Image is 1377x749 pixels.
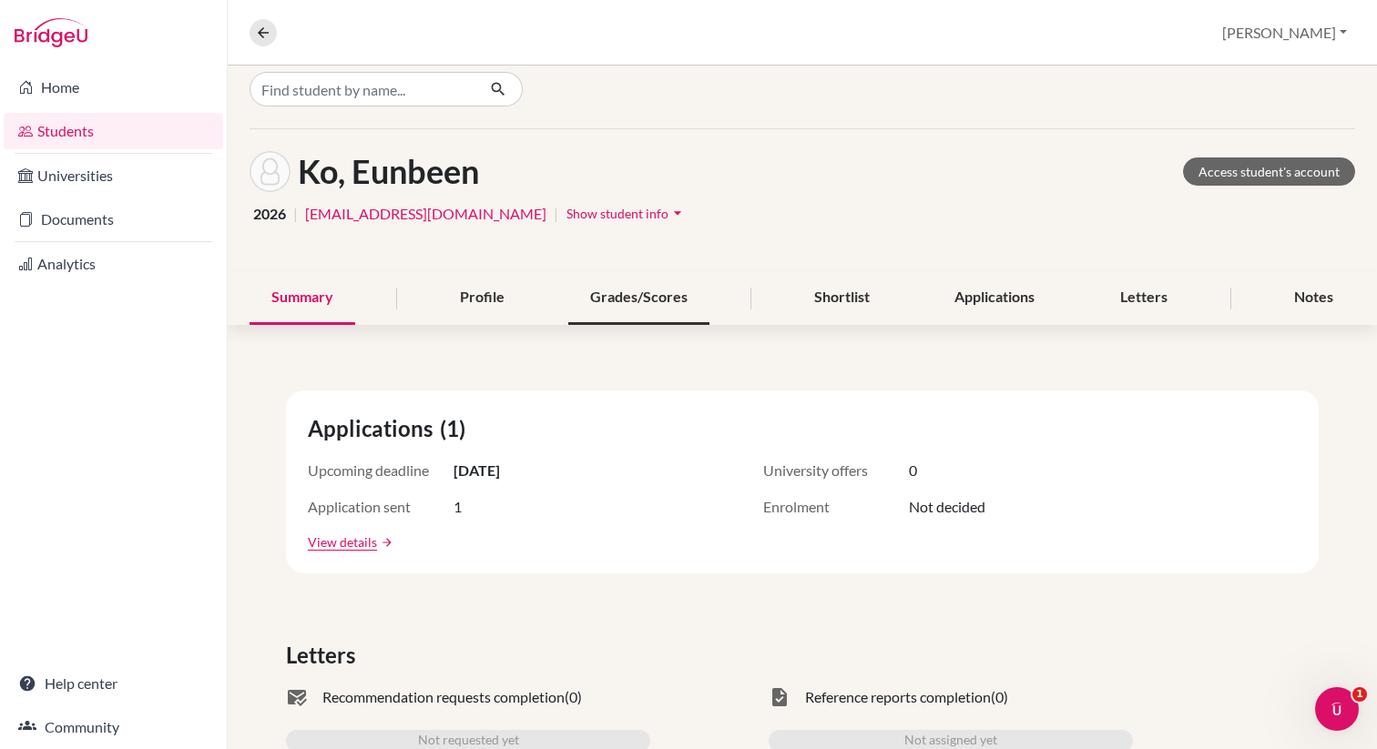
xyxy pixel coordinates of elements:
[286,686,308,708] span: mark_email_read
[566,199,688,228] button: Show student infoarrow_drop_down
[4,201,223,238] a: Documents
[438,271,526,325] div: Profile
[1352,687,1367,702] span: 1
[568,271,709,325] div: Grades/Scores
[4,69,223,106] a: Home
[4,665,223,702] a: Help center
[1183,157,1355,186] a: Access student's account
[250,72,475,106] input: Find student by name...
[4,157,223,194] a: Universities
[566,206,668,221] span: Show student info
[15,18,87,47] img: Bridge-U
[454,496,462,518] span: 1
[308,460,454,481] span: Upcoming deadline
[308,412,440,445] span: Applications
[250,151,291,192] img: Eunbeen Ko's avatar
[769,686,790,708] span: task
[253,203,286,225] span: 2026
[565,686,582,708] span: (0)
[763,460,909,481] span: University offers
[909,496,985,518] span: Not decided
[1315,687,1359,731] iframe: Intercom live chat
[293,203,298,225] span: |
[1272,271,1355,325] div: Notes
[763,496,909,518] span: Enrolment
[454,460,500,481] span: [DATE]
[298,152,479,191] h1: Ko, Eunbeen
[792,271,892,325] div: Shortlist
[305,203,546,225] a: [EMAIL_ADDRESS][DOMAIN_NAME]
[250,271,355,325] div: Summary
[308,496,454,518] span: Application sent
[4,246,223,282] a: Analytics
[933,271,1056,325] div: Applications
[4,113,223,149] a: Students
[991,686,1008,708] span: (0)
[377,536,393,549] a: arrow_forward
[554,203,558,225] span: |
[308,532,377,552] a: View details
[1098,271,1189,325] div: Letters
[668,204,687,222] i: arrow_drop_down
[909,460,917,481] span: 0
[805,686,991,708] span: Reference reports completion
[1214,15,1355,50] button: [PERSON_NAME]
[440,412,473,445] span: (1)
[286,639,362,672] span: Letters
[322,686,565,708] span: Recommendation requests completion
[4,709,223,745] a: Community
